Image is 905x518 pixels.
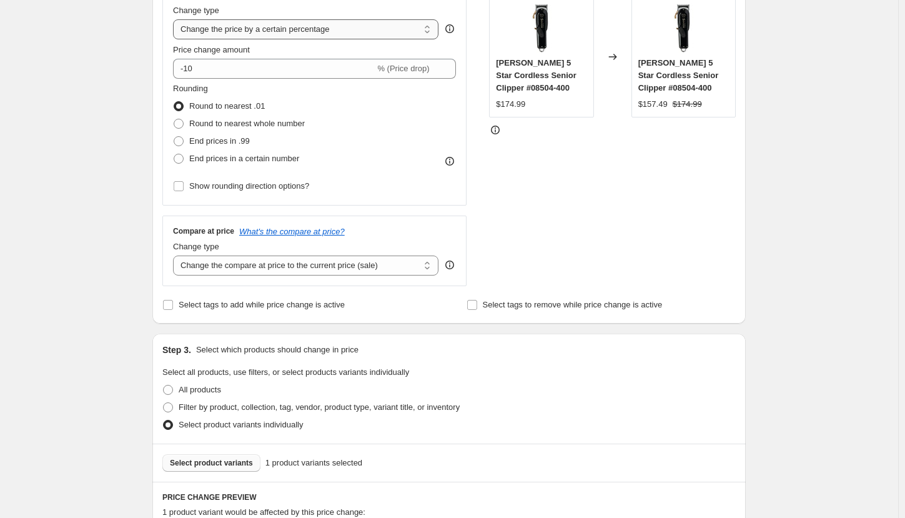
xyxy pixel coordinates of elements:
p: Select which products should change in price [196,344,359,356]
span: Round to nearest .01 [189,101,265,111]
h6: PRICE CHANGE PREVIEW [162,492,736,502]
img: WA1061-01_80x.jpg [517,3,566,53]
span: [PERSON_NAME] 5 Star Cordless Senior Clipper #08504-400 [638,58,719,92]
span: % (Price drop) [377,64,429,73]
span: Change type [173,6,219,15]
div: $157.49 [638,98,668,111]
strike: $174.99 [673,98,702,111]
span: Select all products, use filters, or select products variants individually [162,367,409,377]
button: What's the compare at price? [239,227,345,236]
h3: Compare at price [173,226,234,236]
input: -15 [173,59,375,79]
span: Price change amount [173,45,250,54]
div: help [443,22,456,35]
span: Select product variants [170,458,253,468]
span: End prices in .99 [189,136,250,146]
span: Rounding [173,84,208,93]
span: 1 product variant would be affected by this price change: [162,507,365,517]
img: WA1061-01_80x.jpg [658,3,708,53]
div: help [443,259,456,271]
span: 1 product variants selected [265,457,362,469]
span: Filter by product, collection, tag, vendor, product type, variant title, or inventory [179,402,460,412]
div: $174.99 [496,98,525,111]
span: Select product variants individually [179,420,303,429]
h2: Step 3. [162,344,191,356]
span: Change type [173,242,219,251]
span: All products [179,385,221,394]
span: Show rounding direction options? [189,181,309,191]
span: [PERSON_NAME] 5 Star Cordless Senior Clipper #08504-400 [496,58,576,92]
button: Select product variants [162,454,260,472]
span: End prices in a certain number [189,154,299,163]
span: Round to nearest whole number [189,119,305,128]
span: Select tags to add while price change is active [179,300,345,309]
span: Select tags to remove while price change is active [483,300,663,309]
